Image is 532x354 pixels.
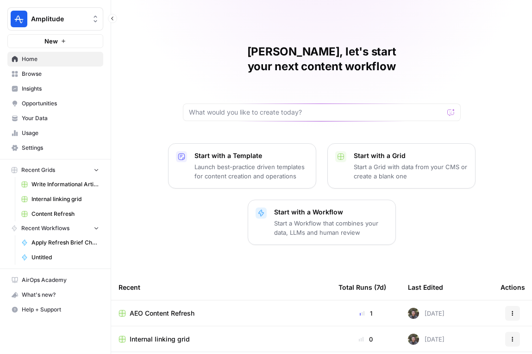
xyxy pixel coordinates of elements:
[22,99,99,108] span: Opportunities
[338,275,386,300] div: Total Runs (7d)
[17,250,103,265] a: Untitled
[194,151,308,160] p: Start with a Template
[44,37,58,46] span: New
[194,162,308,181] p: Launch best-practice driven templates for content creation and operations
[274,219,388,237] p: Start a Workflow that combines your data, LLMs and human review
[501,275,525,300] div: Actions
[17,177,103,192] a: Write Informational Article
[7,126,103,140] a: Usage
[7,111,103,126] a: Your Data
[338,335,393,344] div: 0
[21,224,69,232] span: Recent Workflows
[7,34,103,48] button: New
[7,163,103,177] button: Recent Grids
[189,108,444,117] input: What would you like to create today?
[274,208,388,217] p: Start with a Workflow
[21,166,55,174] span: Recent Grids
[7,52,103,67] a: Home
[7,140,103,155] a: Settings
[327,143,476,189] button: Start with a GridStart a Grid with data from your CMS or create a blank one
[183,44,461,74] h1: [PERSON_NAME], let's start your next content workflow
[7,287,103,302] button: What's new?
[31,14,87,24] span: Amplitude
[119,309,324,318] a: AEO Content Refresh
[17,192,103,207] a: Internal linking grid
[7,96,103,111] a: Opportunities
[408,275,443,300] div: Last Edited
[119,335,324,344] a: Internal linking grid
[7,302,103,317] button: Help + Support
[17,207,103,221] a: Content Refresh
[354,151,468,160] p: Start with a Grid
[408,308,444,319] div: [DATE]
[22,55,99,63] span: Home
[408,334,444,345] div: [DATE]
[31,180,99,189] span: Write Informational Article
[7,221,103,235] button: Recent Workflows
[22,114,99,122] span: Your Data
[22,276,99,284] span: AirOps Academy
[338,309,393,318] div: 1
[119,275,324,300] div: Recent
[130,309,194,318] span: AEO Content Refresh
[11,11,27,27] img: Amplitude Logo
[408,334,419,345] img: maow1e9ocotky9esmvpk8ol9rk58
[7,81,103,96] a: Insights
[22,85,99,93] span: Insights
[7,67,103,81] a: Browse
[31,238,99,247] span: Apply Refresh Brief Changes
[7,7,103,31] button: Workspace: Amplitude
[22,305,99,314] span: Help + Support
[408,308,419,319] img: maow1e9ocotky9esmvpk8ol9rk58
[8,288,103,302] div: What's new?
[22,70,99,78] span: Browse
[31,253,99,262] span: Untitled
[22,129,99,137] span: Usage
[130,335,190,344] span: Internal linking grid
[7,273,103,287] a: AirOps Academy
[22,144,99,152] span: Settings
[31,210,99,218] span: Content Refresh
[354,162,468,181] p: Start a Grid with data from your CMS or create a blank one
[248,200,396,245] button: Start with a WorkflowStart a Workflow that combines your data, LLMs and human review
[168,143,316,189] button: Start with a TemplateLaunch best-practice driven templates for content creation and operations
[17,235,103,250] a: Apply Refresh Brief Changes
[31,195,99,203] span: Internal linking grid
